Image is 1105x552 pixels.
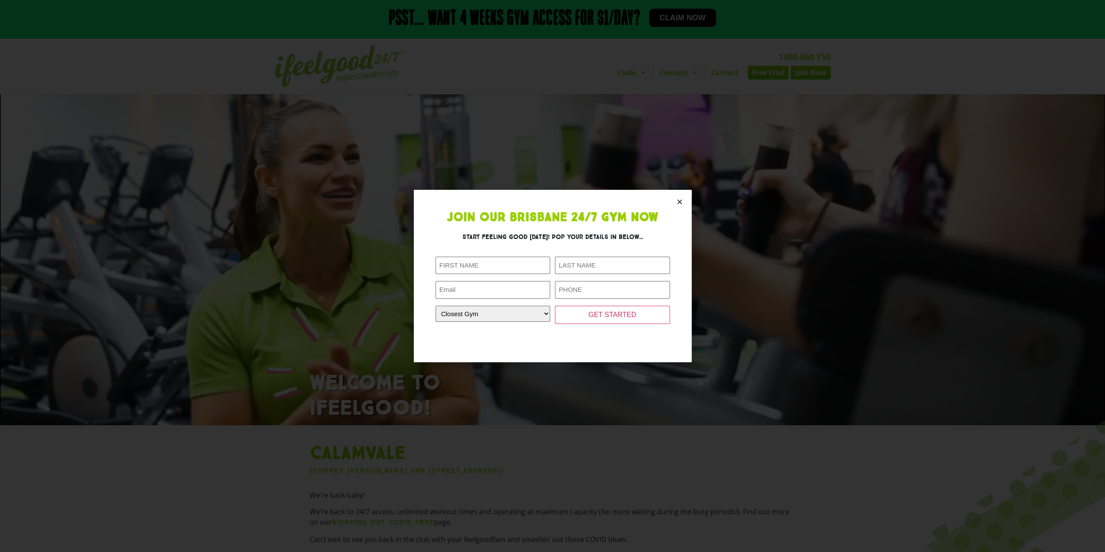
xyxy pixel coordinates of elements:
[435,281,551,299] input: Email
[435,257,551,274] input: FIRST NAME
[435,232,670,241] h3: Start feeling good [DATE]! Pop your details in below...
[435,212,670,224] h1: Join Our Brisbane 24/7 Gym Now
[555,281,670,299] input: PHONE
[555,257,670,274] input: LAST NAME
[555,306,670,324] input: GET STARTED
[676,198,683,205] a: Close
